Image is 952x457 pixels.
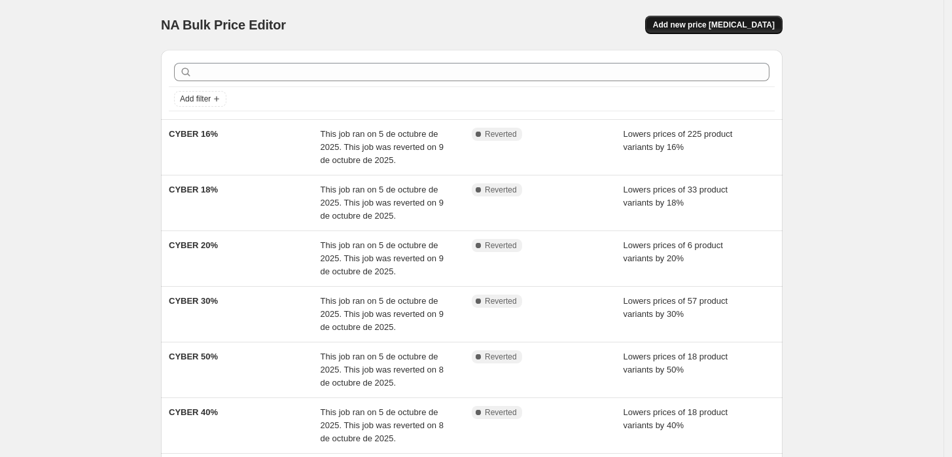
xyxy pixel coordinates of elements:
span: CYBER 16% [169,129,218,139]
span: CYBER 50% [169,352,218,361]
span: This job ran on 5 de octubre de 2025. This job was reverted on 8 de octubre de 2025. [321,407,444,443]
span: Add filter [180,94,211,104]
span: CYBER 18% [169,185,218,194]
button: Add new price [MEDICAL_DATA] [645,16,783,34]
span: Add new price [MEDICAL_DATA] [653,20,775,30]
span: Lowers prices of 18 product variants by 50% [624,352,728,375]
span: This job ran on 5 de octubre de 2025. This job was reverted on 9 de octubre de 2025. [321,185,444,221]
span: CYBER 20% [169,240,218,250]
span: Reverted [485,407,517,418]
span: Reverted [485,296,517,306]
span: Reverted [485,129,517,139]
span: This job ran on 5 de octubre de 2025. This job was reverted on 9 de octubre de 2025. [321,240,444,276]
span: This job ran on 5 de octubre de 2025. This job was reverted on 9 de octubre de 2025. [321,296,444,332]
span: CYBER 30% [169,296,218,306]
span: Reverted [485,352,517,362]
span: This job ran on 5 de octubre de 2025. This job was reverted on 9 de octubre de 2025. [321,129,444,165]
span: Lowers prices of 6 product variants by 20% [624,240,723,263]
span: Lowers prices of 33 product variants by 18% [624,185,728,208]
span: Reverted [485,240,517,251]
span: Lowers prices of 57 product variants by 30% [624,296,728,319]
span: Lowers prices of 18 product variants by 40% [624,407,728,430]
span: Reverted [485,185,517,195]
span: Lowers prices of 225 product variants by 16% [624,129,733,152]
span: NA Bulk Price Editor [161,18,286,32]
span: CYBER 40% [169,407,218,417]
button: Add filter [174,91,226,107]
span: This job ran on 5 de octubre de 2025. This job was reverted on 8 de octubre de 2025. [321,352,444,388]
